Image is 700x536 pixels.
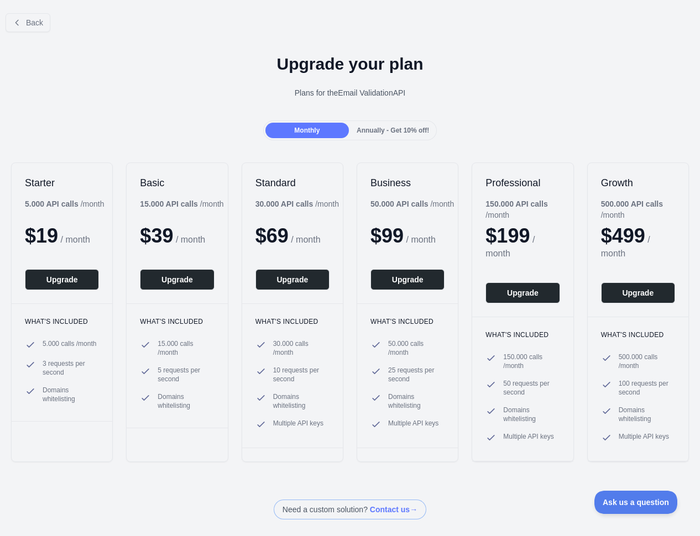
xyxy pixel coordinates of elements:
span: Multiple API keys [503,432,553,443]
iframe: Toggle Customer Support [594,491,678,514]
span: Domains whitelisting [273,392,330,410]
span: Multiple API keys [273,419,323,430]
span: Domains whitelisting [619,406,675,423]
span: Domains whitelisting [388,392,445,410]
span: Domains whitelisting [158,392,214,410]
span: Multiple API keys [388,419,438,430]
span: Multiple API keys [619,432,669,443]
span: Domains whitelisting [503,406,560,423]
